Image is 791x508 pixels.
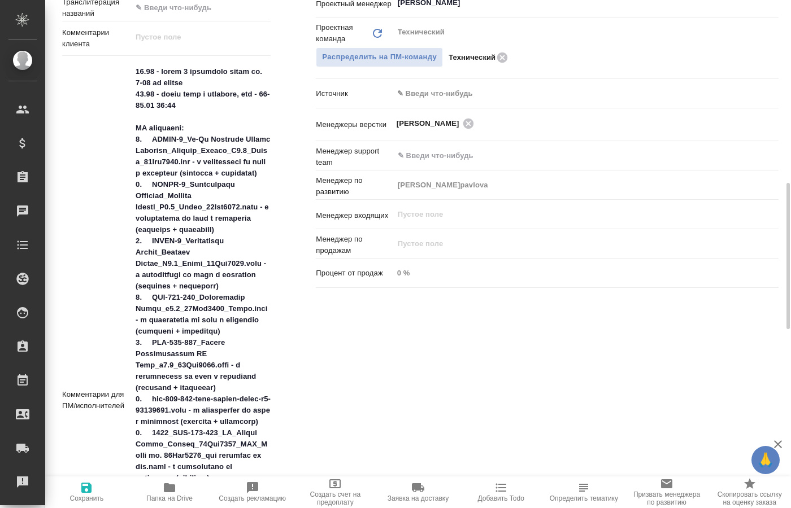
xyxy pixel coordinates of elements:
p: Источник [316,88,393,99]
span: Распределить на ПМ-команду [322,51,437,64]
button: Создать счет на предоплату [294,476,377,508]
span: Скопировать ссылку на оценку заказа [715,491,784,506]
p: Проектная команда [316,22,370,45]
p: Менеджер по развитию [316,175,393,198]
p: Менеджеры верстки [316,119,393,130]
button: Заявка на доставку [377,476,460,508]
span: В заказе уже есть ответственный ПМ или ПМ группа [316,47,443,67]
input: Пустое поле [393,265,779,281]
div: ✎ Введи что-нибудь [393,84,779,103]
input: ✎ Введи что-нибудь [397,149,737,163]
p: Менеджер по продажам [316,234,393,256]
button: Open [772,155,775,157]
button: Распределить на ПМ-команду [316,47,443,67]
button: Определить тематику [542,476,625,508]
input: Пустое поле [397,208,752,221]
span: Заявка на доставку [388,494,449,502]
span: Призвать менеджера по развитию [632,491,702,506]
p: Менеджер support team [316,146,393,168]
span: 🙏 [756,448,775,472]
span: Папка на Drive [146,494,193,502]
span: Создать рекламацию [219,494,286,502]
button: Создать рекламацию [211,476,294,508]
p: Комментарии для ПМ/исполнителей [62,389,132,411]
button: 🙏 [751,446,780,474]
button: Open [772,122,775,125]
span: [PERSON_NAME] [397,118,466,129]
button: Скопировать ссылку на оценку заказа [708,476,791,508]
button: Призвать менеджера по развитию [625,476,709,508]
p: Технический [449,52,496,63]
p: Менеджер входящих [316,210,393,221]
div: [PERSON_NAME] [397,116,478,130]
button: Сохранить [45,476,128,508]
input: Пустое поле [397,237,752,251]
p: Процент от продаж [316,268,393,279]
span: Сохранить [70,494,104,502]
span: Добавить Todo [477,494,524,502]
span: Определить тематику [550,494,618,502]
p: Комментарии клиента [62,27,132,50]
div: ✎ Введи что-нибудь [397,88,765,99]
button: Папка на Drive [128,476,211,508]
span: Создать счет на предоплату [301,491,370,506]
button: Open [772,2,775,4]
button: Добавить Todo [459,476,542,508]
